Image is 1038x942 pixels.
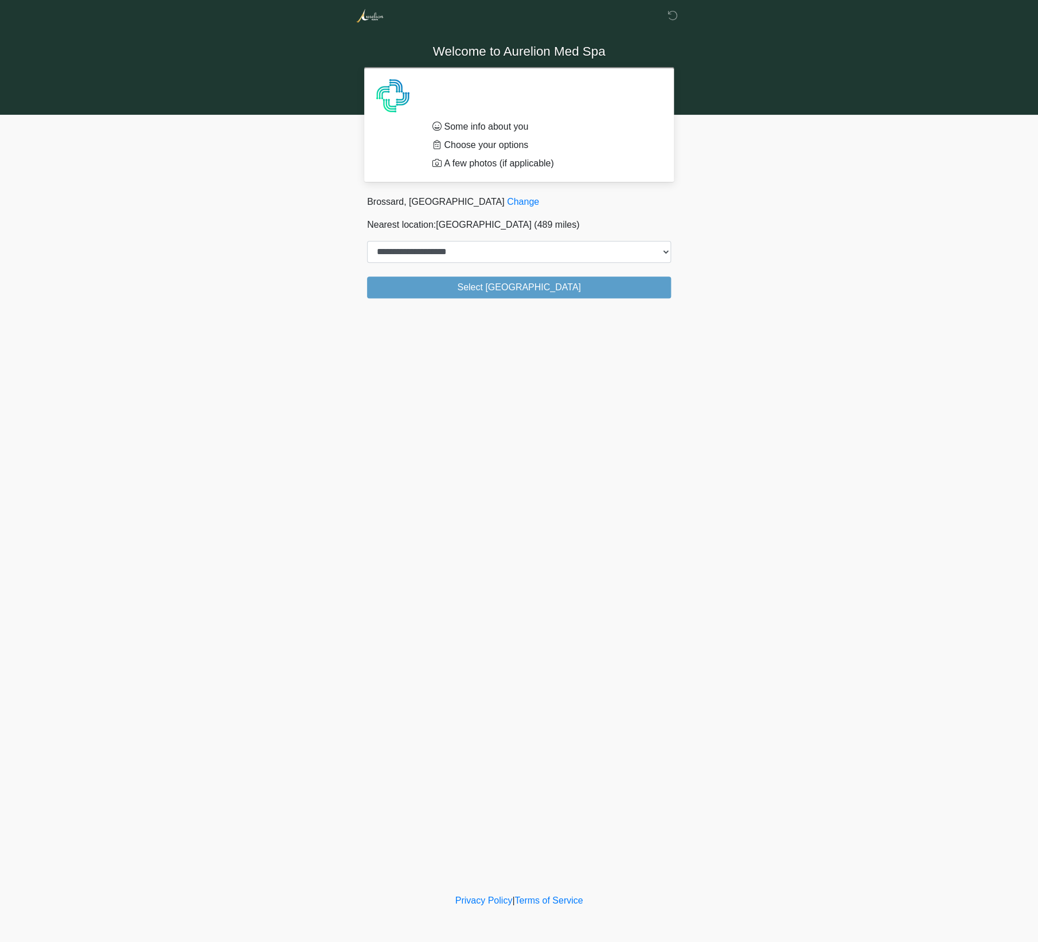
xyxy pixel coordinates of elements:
a: | [512,896,514,905]
li: A few photos (if applicable) [432,157,654,170]
p: Nearest location: [367,218,671,232]
a: Change [507,197,539,207]
img: Aurelion Med Spa Logo [356,9,384,23]
span: [GEOGRAPHIC_DATA] [436,220,532,229]
li: Some info about you [432,120,654,134]
a: Terms of Service [514,896,583,905]
h1: Welcome to Aurelion Med Spa [358,41,680,63]
a: Privacy Policy [455,896,513,905]
span: (489 miles) [534,220,579,229]
button: Select [GEOGRAPHIC_DATA] [367,277,671,298]
li: Choose your options [432,138,654,152]
img: Agent Avatar [376,79,410,113]
span: Brossard, [GEOGRAPHIC_DATA] [367,197,504,207]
